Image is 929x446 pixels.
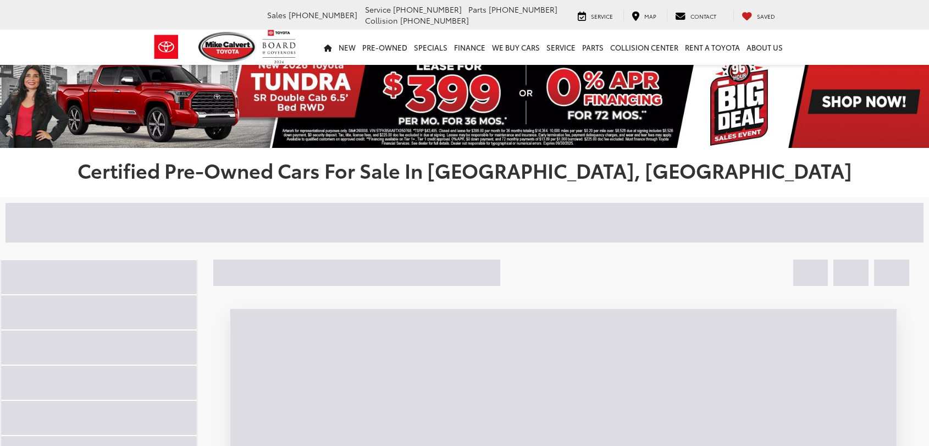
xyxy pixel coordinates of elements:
[489,4,557,15] span: [PHONE_NUMBER]
[335,30,359,65] a: New
[623,10,665,21] a: Map
[591,12,613,20] span: Service
[489,30,543,65] a: WE BUY CARS
[543,30,579,65] a: Service
[733,10,783,21] a: My Saved Vehicles
[468,4,486,15] span: Parts
[359,30,411,65] a: Pre-Owned
[365,15,398,26] span: Collision
[267,9,286,20] span: Sales
[690,12,716,20] span: Contact
[320,30,335,65] a: Home
[198,32,257,62] img: Mike Calvert Toyota
[400,15,469,26] span: [PHONE_NUMBER]
[289,9,357,20] span: [PHONE_NUMBER]
[607,30,682,65] a: Collision Center
[365,4,391,15] span: Service
[411,30,451,65] a: Specials
[579,30,607,65] a: Parts
[743,30,786,65] a: About Us
[451,30,489,65] a: Finance
[682,30,743,65] a: Rent a Toyota
[757,12,775,20] span: Saved
[393,4,462,15] span: [PHONE_NUMBER]
[569,10,621,21] a: Service
[644,12,656,20] span: Map
[667,10,725,21] a: Contact
[146,29,187,65] img: Toyota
